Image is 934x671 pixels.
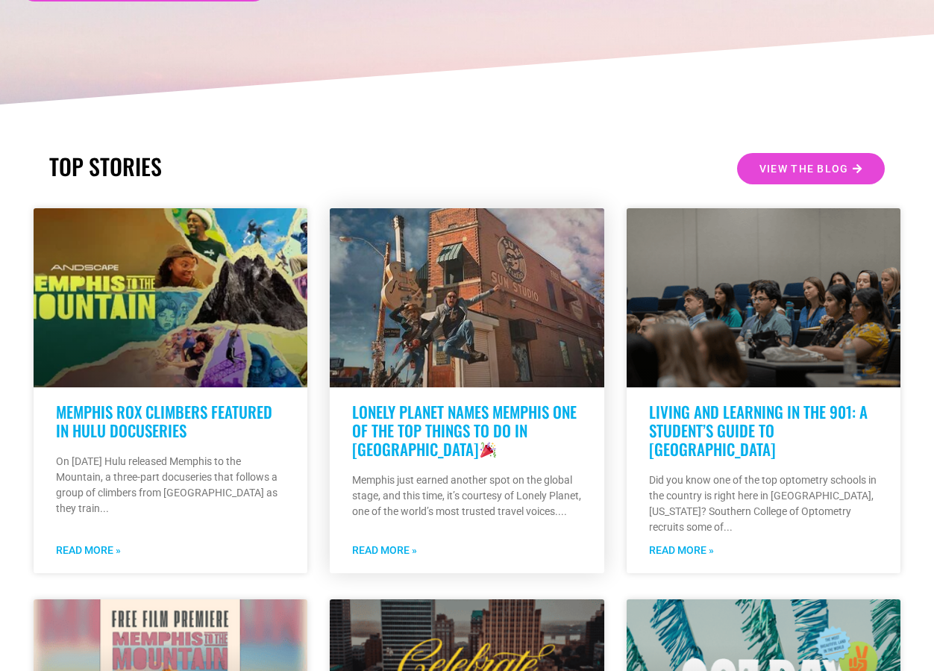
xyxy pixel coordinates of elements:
[627,208,900,387] a: A group of students sit attentively in a lecture hall, listening to a presentation. Some have not...
[649,543,714,558] a: Read more about Living and learning in the 901: A student’s guide to Memphis
[352,543,417,558] a: Read more about Lonely Planet Names Memphis One of the Top Things to Do in North America 🎉
[480,442,496,458] img: 🎉
[649,400,868,461] a: Living and learning in the 901: A student’s guide to [GEOGRAPHIC_DATA]
[330,208,604,387] a: Two people jumping in front of a building with a guitar, featuring The Edge.
[56,454,285,516] p: On [DATE] Hulu released Memphis to the Mountain, a three-part docuseries that follows a group of ...
[737,153,885,184] a: View the Blog
[649,472,878,535] p: Did you know one of the top optometry schools in the country is right here in [GEOGRAPHIC_DATA], ...
[759,163,849,174] span: View the Blog
[352,472,581,519] p: Memphis just earned another spot on the global stage, and this time, it’s courtesy of Lonely Plan...
[352,400,577,461] a: Lonely Planet Names Memphis One of the Top Things to Do in [GEOGRAPHIC_DATA]
[56,543,121,558] a: Read more about Memphis Rox Climbers Featured in Hulu Docuseries
[56,400,272,442] a: Memphis Rox Climbers Featured in Hulu Docuseries
[49,153,460,180] h2: TOP STORIES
